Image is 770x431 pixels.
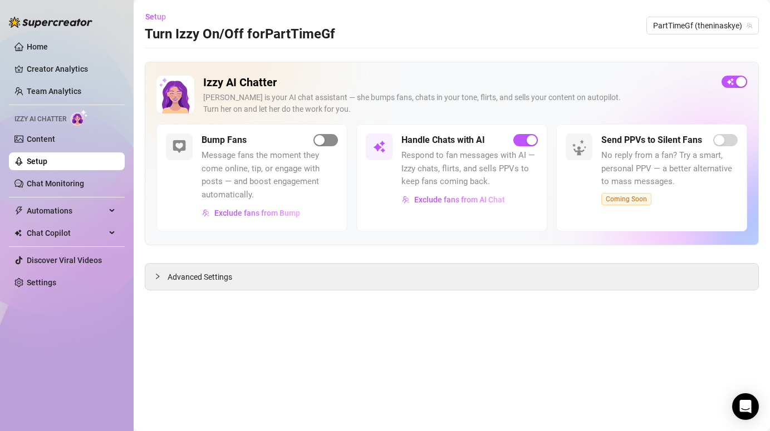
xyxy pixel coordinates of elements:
[173,140,186,153] img: svg%3e
[401,191,506,209] button: Exclude fans from AI Chat
[27,278,56,287] a: Settings
[372,140,386,153] img: svg%3e
[27,179,84,188] a: Chat Monitoring
[402,196,410,204] img: svg%3e
[145,8,175,26] button: Setup
[401,149,538,189] span: Respond to fan messages with AI — Izzy chats, flirts, and sells PPVs to keep fans coming back.
[203,76,713,90] h2: Izzy AI Chatter
[202,133,247,147] h5: Bump Fans
[71,110,88,126] img: AI Chatter
[154,270,168,283] div: collapsed
[653,17,752,34] span: PartTimeGf (theninaskye)
[145,26,335,43] h3: Turn Izzy On/Off for PartTimeGf
[27,60,116,78] a: Creator Analytics
[202,149,338,201] span: Message fans the moment they come online, tip, or engage with posts — and boost engagement automa...
[27,87,81,96] a: Team Analytics
[202,204,301,222] button: Exclude fans from Bump
[156,76,194,113] img: Izzy AI Chatter
[168,271,232,283] span: Advanced Settings
[14,229,22,237] img: Chat Copilot
[27,157,47,166] a: Setup
[14,114,66,125] span: Izzy AI Chatter
[572,140,590,157] img: silent-fans-ppv-o-N6Mmdf.svg
[414,195,505,204] span: Exclude fans from AI Chat
[202,209,210,217] img: svg%3e
[601,133,702,147] h5: Send PPVs to Silent Fans
[601,149,738,189] span: No reply from a fan? Try a smart, personal PPV — a better alternative to mass messages.
[401,133,485,147] h5: Handle Chats with AI
[27,42,48,51] a: Home
[154,273,161,280] span: collapsed
[746,22,753,29] span: team
[27,224,106,242] span: Chat Copilot
[27,256,102,265] a: Discover Viral Videos
[732,393,759,420] div: Open Intercom Messenger
[14,206,23,215] span: thunderbolt
[27,135,55,143] a: Content
[9,17,92,28] img: logo-BBDzfeDw.svg
[27,202,106,220] span: Automations
[601,193,651,205] span: Coming Soon
[145,12,166,21] span: Setup
[214,209,300,217] span: Exclude fans from Bump
[203,92,713,115] div: [PERSON_NAME] is your AI chat assistant — she bumps fans, chats in your tone, flirts, and sells y...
